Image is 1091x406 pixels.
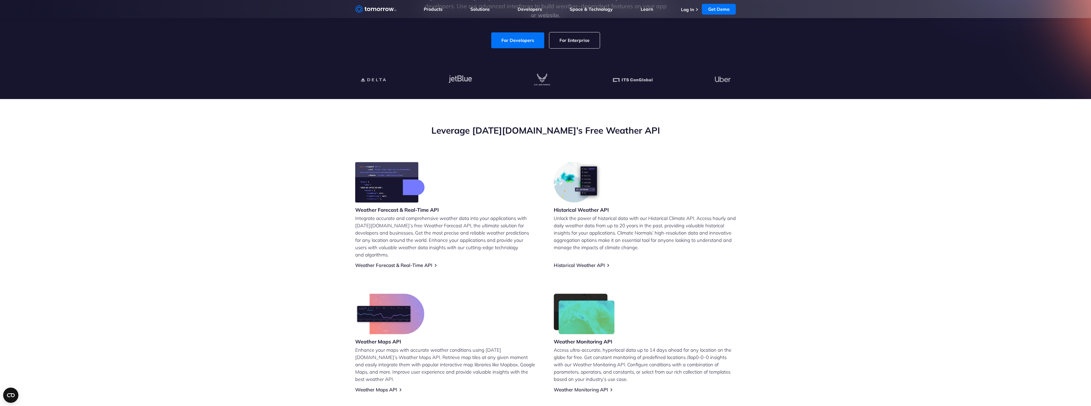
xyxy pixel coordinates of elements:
[554,262,605,268] a: Historical Weather API
[355,346,537,383] p: Enhance your maps with accurate weather conditions using [DATE][DOMAIN_NAME]’s Weather Maps API. ...
[641,6,653,12] a: Learn
[355,206,439,213] h3: Weather Forecast & Real-Time API
[554,206,609,213] h3: Historical Weather API
[355,4,396,14] a: Home link
[424,6,442,12] a: Products
[554,215,736,251] p: Unlock the power of historical data with our Historical Climate API. Access hourly and daily weat...
[355,338,424,345] h3: Weather Maps API
[702,4,736,15] a: Get Demo
[549,32,600,48] a: For Enterprise
[681,7,694,12] a: Log In
[570,6,613,12] a: Space & Technology
[470,6,490,12] a: Solutions
[491,32,544,48] a: For Developers
[355,387,397,393] a: Weather Maps API
[355,124,736,136] h2: Leverage [DATE][DOMAIN_NAME]’s Free Weather API
[355,215,537,258] p: Integrate accurate and comprehensive weather data into your applications with [DATE][DOMAIN_NAME]...
[518,6,542,12] a: Developers
[554,338,615,345] h3: Weather Monitoring API
[554,346,736,383] p: Access ultra-accurate, hyperlocal data up to 14 days ahead for any location on the globe for free...
[554,387,608,393] a: Weather Monitoring API
[3,388,18,403] button: Open CMP widget
[355,262,432,268] a: Weather Forecast & Real-Time API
